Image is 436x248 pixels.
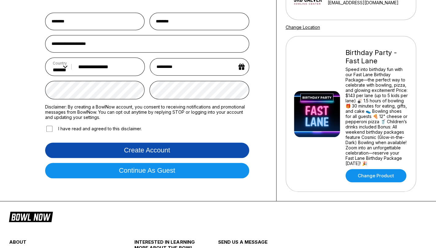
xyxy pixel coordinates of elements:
label: Country [53,61,68,65]
a: Change Location [286,25,320,30]
div: Birthday Party - Fast Lane [345,49,408,65]
img: Birthday Party - Fast Lane [294,91,340,137]
div: about [9,239,114,248]
label: Disclaimer: By creating a BowlNow account, you consent to receiving notifications and promotional... [45,104,249,120]
div: Speed into birthday fun with our Fast Lane Birthday Package—the perfect way to celebrate with bow... [345,67,408,166]
input: I have read and agreed to this disclaimer. [46,126,52,132]
button: Create account [45,143,249,158]
label: I have read and agreed to this disclaimer. [45,125,142,133]
a: Change Product [345,169,406,182]
button: Continue as guest [45,163,249,178]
